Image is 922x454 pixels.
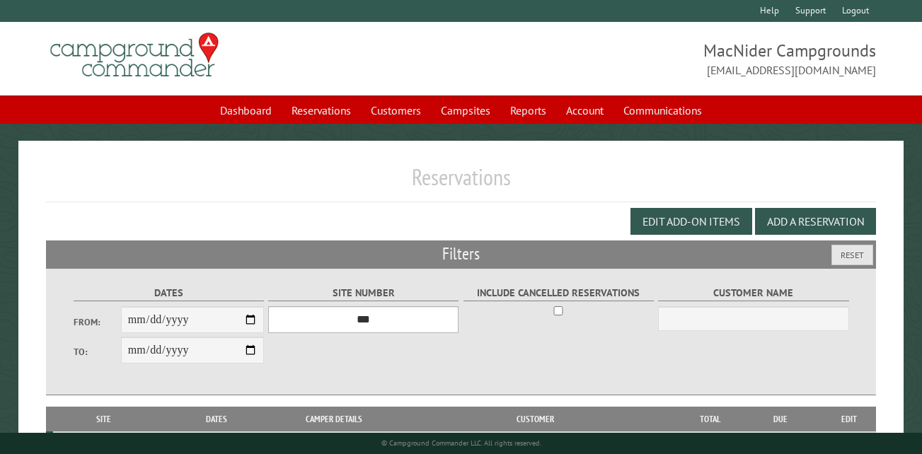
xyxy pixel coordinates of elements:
button: Add a Reservation [755,208,876,235]
h1: Reservations [46,163,876,202]
th: Camper Details [280,407,388,431]
th: Total [682,407,739,431]
a: Account [558,97,612,124]
a: Reports [502,97,555,124]
label: Site Number [268,285,459,301]
button: Edit Add-on Items [630,208,752,235]
label: From: [74,315,121,329]
a: Communications [615,97,710,124]
th: Edit [822,407,876,431]
h2: Filters [46,240,876,267]
a: Customers [362,97,430,124]
th: Site [53,407,154,431]
small: © Campground Commander LLC. All rights reserved. [381,438,541,448]
a: Campsites [432,97,499,124]
span: MacNider Campgrounds [EMAIL_ADDRESS][DOMAIN_NAME] [461,39,876,78]
label: Include Cancelled Reservations [463,285,654,301]
a: Dashboard [212,97,280,124]
label: Customer Name [658,285,848,301]
button: Reset [831,245,873,265]
label: To: [74,345,121,359]
th: Dates [154,407,280,431]
label: Dates [74,285,264,301]
a: Reservations [283,97,359,124]
th: Customer [388,407,681,431]
img: Campground Commander [46,28,223,83]
th: Due [739,407,822,431]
